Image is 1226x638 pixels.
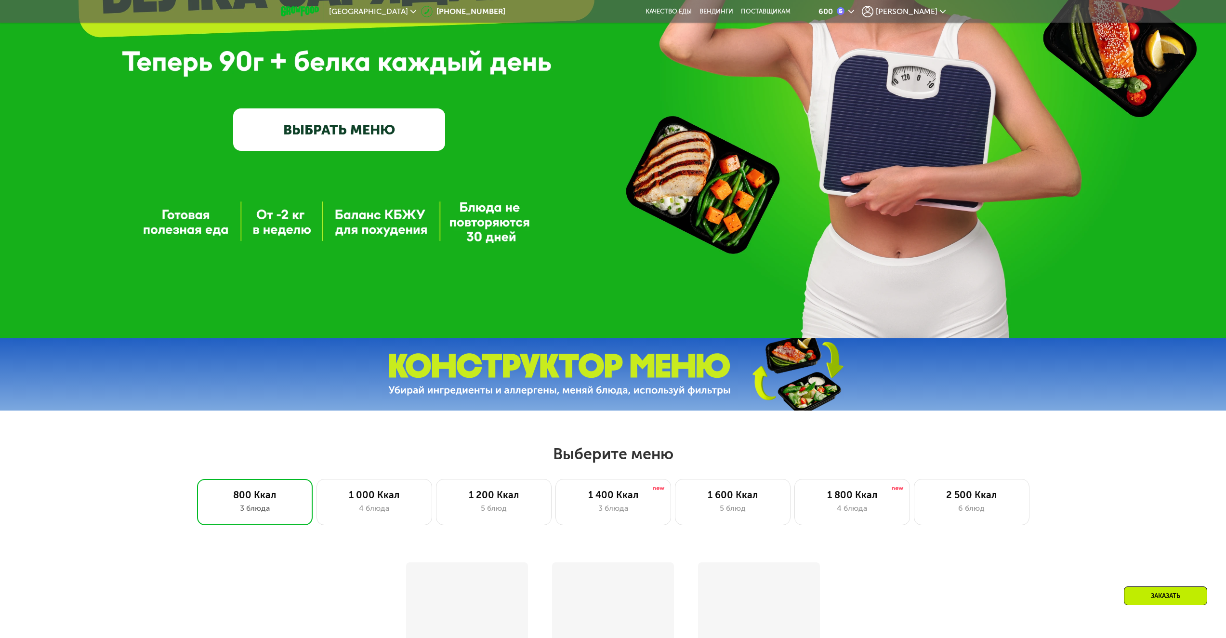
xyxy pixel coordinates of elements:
[646,8,692,15] a: Качество еды
[31,444,1195,464] h2: Выберите меню
[924,489,1019,501] div: 2 500 Ккал
[446,503,541,514] div: 5 блюд
[233,108,445,151] a: ВЫБРАТЬ МЕНЮ
[329,8,408,15] span: [GEOGRAPHIC_DATA]
[566,503,661,514] div: 3 блюда
[924,503,1019,514] div: 6 блюд
[685,489,780,501] div: 1 600 Ккал
[685,503,780,514] div: 5 блюд
[207,503,303,514] div: 3 блюда
[818,8,833,15] div: 600
[566,489,661,501] div: 1 400 Ккал
[327,503,422,514] div: 4 блюда
[1124,586,1207,605] div: Заказать
[804,489,900,501] div: 1 800 Ккал
[804,503,900,514] div: 4 блюда
[207,489,303,501] div: 800 Ккал
[876,8,937,15] span: [PERSON_NAME]
[421,6,505,17] a: [PHONE_NUMBER]
[741,8,791,15] div: поставщикам
[699,8,733,15] a: Вендинги
[446,489,541,501] div: 1 200 Ккал
[327,489,422,501] div: 1 000 Ккал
